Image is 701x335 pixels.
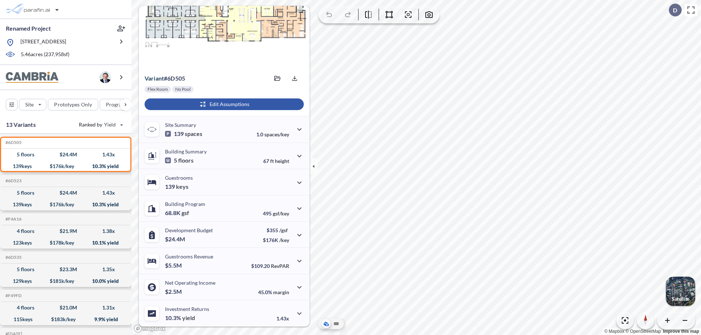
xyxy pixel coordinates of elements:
[48,99,98,110] button: Prototypes Only
[263,210,289,217] p: 495
[165,201,205,207] p: Building Program
[270,158,274,164] span: ft
[273,210,289,217] span: gsf/key
[181,209,189,217] span: gsf
[279,237,289,243] span: /key
[263,227,289,233] p: $355
[666,277,695,306] img: Switcher Image
[165,175,193,181] p: Guestrooms
[663,329,699,334] a: Improve this map
[6,24,51,32] p: Renamed Project
[182,314,195,322] span: yield
[4,255,22,260] h5: Click to copy the code
[104,121,116,128] span: Yield
[176,183,188,190] span: keys
[148,86,168,92] p: Flex Room
[99,71,111,83] img: user logo
[332,319,341,328] button: Site Plan
[165,183,188,190] p: 139
[165,148,207,155] p: Building Summary
[178,157,194,164] span: floors
[276,315,289,322] p: 1.43x
[54,101,92,108] p: Prototypes Only
[6,120,36,129] p: 13 Variants
[4,217,22,222] h5: Click to copy the code
[4,178,22,183] h5: Click to copy the code
[145,75,185,82] p: # 6d505
[271,263,289,269] span: RevPAR
[273,289,289,295] span: margin
[279,227,288,233] span: /gsf
[100,99,139,110] button: Program
[165,130,202,137] p: 139
[165,227,213,233] p: Development Budget
[666,277,695,306] button: Switcher ImageSatellite
[258,289,289,295] p: 45.0%
[625,329,661,334] a: OpenStreetMap
[263,237,289,243] p: $176K
[4,140,22,145] h5: Click to copy the code
[604,329,624,334] a: Mapbox
[165,157,194,164] p: 5
[165,314,195,322] p: 10.3%
[165,288,183,295] p: $2.5M
[175,86,191,92] p: No Pool
[672,296,689,302] p: Satellite
[25,101,34,108] p: Site
[165,262,183,269] p: $5.5M
[106,101,126,108] p: Program
[673,7,677,13] p: D
[165,253,213,260] p: Guestrooms Revenue
[165,209,189,217] p: 68.8K
[6,72,58,83] img: BrandImage
[19,99,46,110] button: Site
[256,131,289,137] p: 1.0
[165,122,196,128] p: Site Summary
[165,306,209,312] p: Investment Returns
[73,119,128,131] button: Ranked by Yield
[134,324,166,333] a: Mapbox homepage
[263,158,289,164] p: 67
[185,130,202,137] span: spaces
[20,38,66,47] p: [STREET_ADDRESS]
[275,158,289,164] span: height
[264,131,289,137] span: spaces/key
[145,98,304,110] button: Edit Assumptions
[251,263,289,269] p: $109.20
[4,293,22,298] h5: Click to copy the code
[145,75,164,82] span: Variant
[322,319,330,328] button: Aerial View
[165,235,186,243] p: $24.4M
[21,51,69,59] p: 5.46 acres ( 237,958 sf)
[165,280,215,286] p: Net Operating Income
